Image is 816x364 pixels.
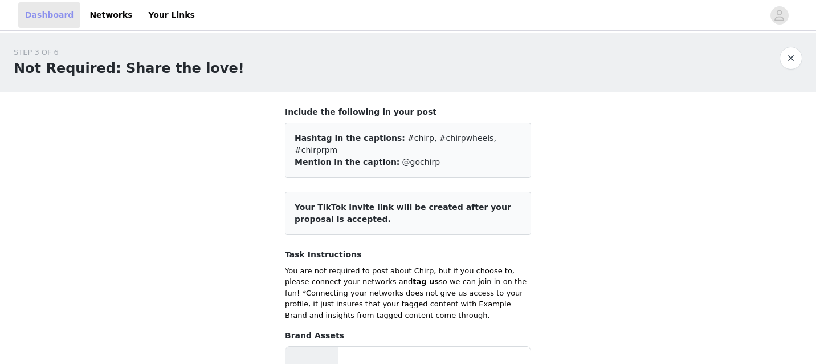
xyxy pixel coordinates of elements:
div: avatar [774,6,785,25]
span: Hashtag in the captions: [295,134,405,143]
h4: Task Instructions [285,249,531,261]
div: STEP 3 OF 6 [14,47,244,58]
h1: Not Required: Share the love! [14,58,244,79]
span: Your TikTok invite link will be created after your proposal is accepted. [295,203,511,224]
strong: tag us [413,277,439,286]
span: @gochirp [402,157,440,167]
a: Networks [83,2,139,28]
a: Dashboard [18,2,80,28]
span: #chirp, #chirpwheels, #chirprpm [295,134,496,155]
h4: Brand Assets [285,330,531,342]
h4: Include the following in your post [285,106,531,118]
a: Your Links [141,2,202,28]
span: Mention in the caption: [295,157,399,167]
p: You are not required to post about Chirp, but if you choose to, please connect your networks and ... [285,265,531,321]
